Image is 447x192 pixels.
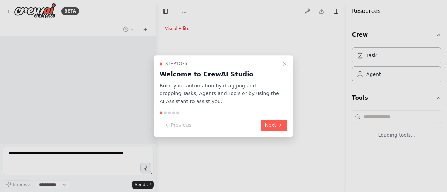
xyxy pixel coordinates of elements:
[161,6,170,16] button: Hide left sidebar
[165,61,188,67] span: Step 1 of 5
[280,60,289,68] button: Close walkthrough
[160,82,279,106] p: Build your automation by dragging and dropping Tasks, Agents and Tools or by using the AI Assista...
[160,120,196,131] button: Previous
[160,69,279,79] h3: Welcome to CrewAI Studio
[261,120,287,131] button: Next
